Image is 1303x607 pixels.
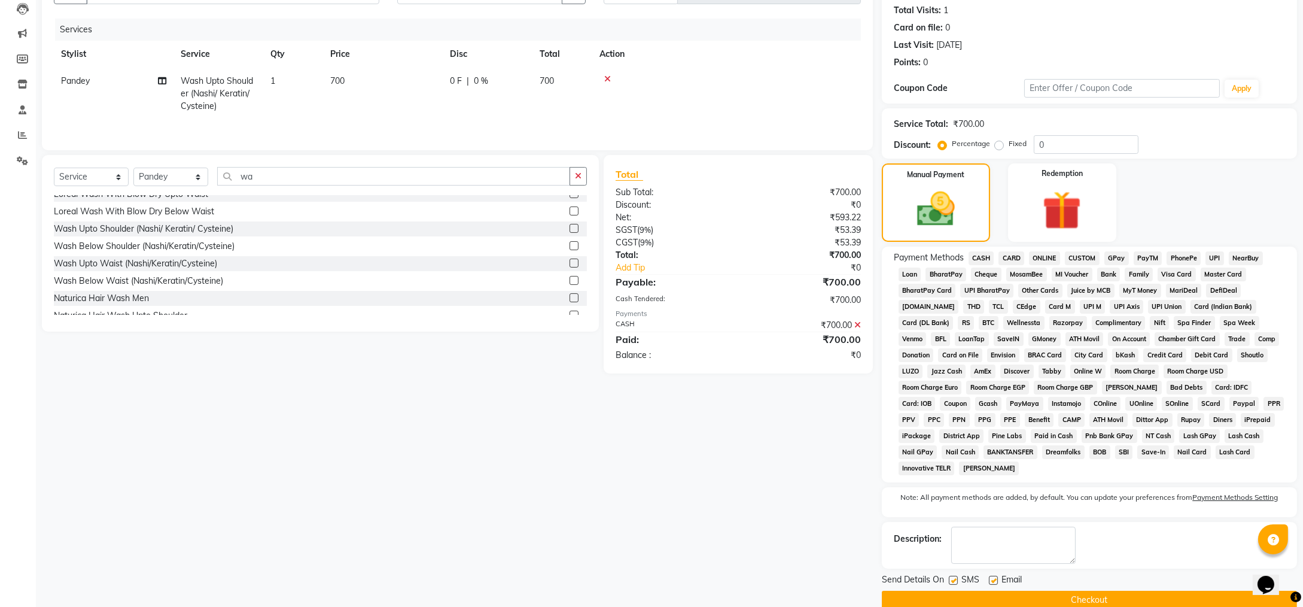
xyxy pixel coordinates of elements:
div: [DATE] [936,39,962,51]
span: Benefit [1025,413,1054,427]
span: NT Cash [1142,429,1175,443]
span: SOnline [1162,397,1193,411]
div: Naturica Hair Wash Upto Shoulder [54,309,187,322]
span: UPI [1205,251,1224,265]
span: [DOMAIN_NAME] [899,300,959,314]
span: Family [1125,268,1153,281]
div: ₹53.39 [738,236,870,249]
div: ₹700.00 [738,319,870,332]
span: 1 [270,75,275,86]
span: COnline [1090,397,1121,411]
div: Payments [616,309,861,319]
span: 0 % [474,75,488,87]
span: Room Charge GBP [1034,381,1097,394]
span: Total [616,168,643,181]
div: ₹700.00 [738,186,870,199]
span: Lash Card [1216,445,1255,459]
span: MI Voucher [1052,268,1092,281]
span: CGST [616,237,638,248]
input: Enter Offer / Coupon Code [1024,79,1220,98]
span: Debit Card [1191,348,1232,362]
div: ( ) [607,236,738,249]
span: MyT Money [1119,284,1161,298]
span: Nift [1150,316,1169,330]
span: PayMaya [1006,397,1043,411]
span: Lash GPay [1179,429,1220,443]
span: DefiDeal [1206,284,1241,298]
span: UOnline [1125,397,1157,411]
span: ONLINE [1029,251,1060,265]
th: Stylist [54,41,173,68]
span: Bad Debts [1167,381,1207,394]
span: Other Cards [1018,284,1063,298]
div: ₹0 [760,262,869,274]
input: Search or Scan [217,167,570,186]
span: UPI M [1080,300,1106,314]
span: UPI Axis [1110,300,1143,314]
span: MariDeal [1166,284,1202,298]
span: BTC [979,316,998,330]
span: ATH Movil [1065,332,1104,346]
span: 700 [330,75,345,86]
span: Tabby [1039,365,1065,378]
span: Card (DL Bank) [899,316,954,330]
span: BFL [931,332,950,346]
span: GPay [1104,251,1129,265]
iframe: chat widget [1253,559,1291,595]
span: BRAC Card [1024,348,1066,362]
div: ₹700.00 [953,118,984,130]
a: Add Tip [607,262,760,274]
span: [PERSON_NAME] [1102,381,1162,394]
span: PPE [1000,413,1020,427]
div: Wash Below Shoulder (Nashi/Keratin/Cysteine) [54,240,235,253]
span: LoanTap [955,332,989,346]
span: Lash Cash [1225,429,1264,443]
span: PPG [975,413,995,427]
span: Juice by MCB [1067,284,1115,298]
div: ₹700.00 [738,294,870,306]
span: SGST [616,224,637,235]
span: Paypal [1229,397,1259,411]
span: UPI Union [1148,300,1186,314]
span: BOB [1089,445,1110,459]
span: Trade [1225,332,1250,346]
span: LUZO [899,365,923,378]
div: ₹700.00 [738,249,870,262]
span: Wellnessta [1003,316,1045,330]
div: Coupon Code [894,82,1024,95]
span: Gcash [975,397,1001,411]
div: Wash Upto Shoulder (Nashi/ Keratin/ Cysteine) [54,223,233,235]
span: BANKTANSFER [984,445,1037,459]
span: 9% [640,225,651,235]
span: Nail Cash [942,445,979,459]
span: Diners [1209,413,1236,427]
span: CARD [998,251,1024,265]
span: Jazz Cash [927,365,966,378]
span: bKash [1112,348,1139,362]
span: Coupon [940,397,970,411]
span: Send Details On [882,573,944,588]
span: Loan [899,268,921,281]
span: Visa Card [1158,268,1196,281]
span: Donation [899,348,934,362]
div: Description: [894,533,942,545]
span: PPC [924,413,944,427]
span: Room Charge EGP [966,381,1029,394]
span: Master Card [1201,268,1246,281]
div: Balance : [607,349,738,362]
div: Paid: [607,332,738,347]
label: Note: All payment methods are added, by default. You can update your preferences from [894,492,1285,508]
span: Pandey [61,75,90,86]
span: Spa Week [1220,316,1259,330]
div: CASH [607,319,738,332]
span: Card M [1045,300,1075,314]
span: iPrepaid [1241,413,1275,427]
span: RS [958,316,974,330]
span: SMS [961,573,979,588]
span: Bank [1097,268,1121,281]
th: Service [173,41,263,68]
span: BharatPay Card [899,284,956,298]
div: ₹593.22 [738,211,870,224]
div: ₹53.39 [738,224,870,236]
div: ₹700.00 [738,275,870,289]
